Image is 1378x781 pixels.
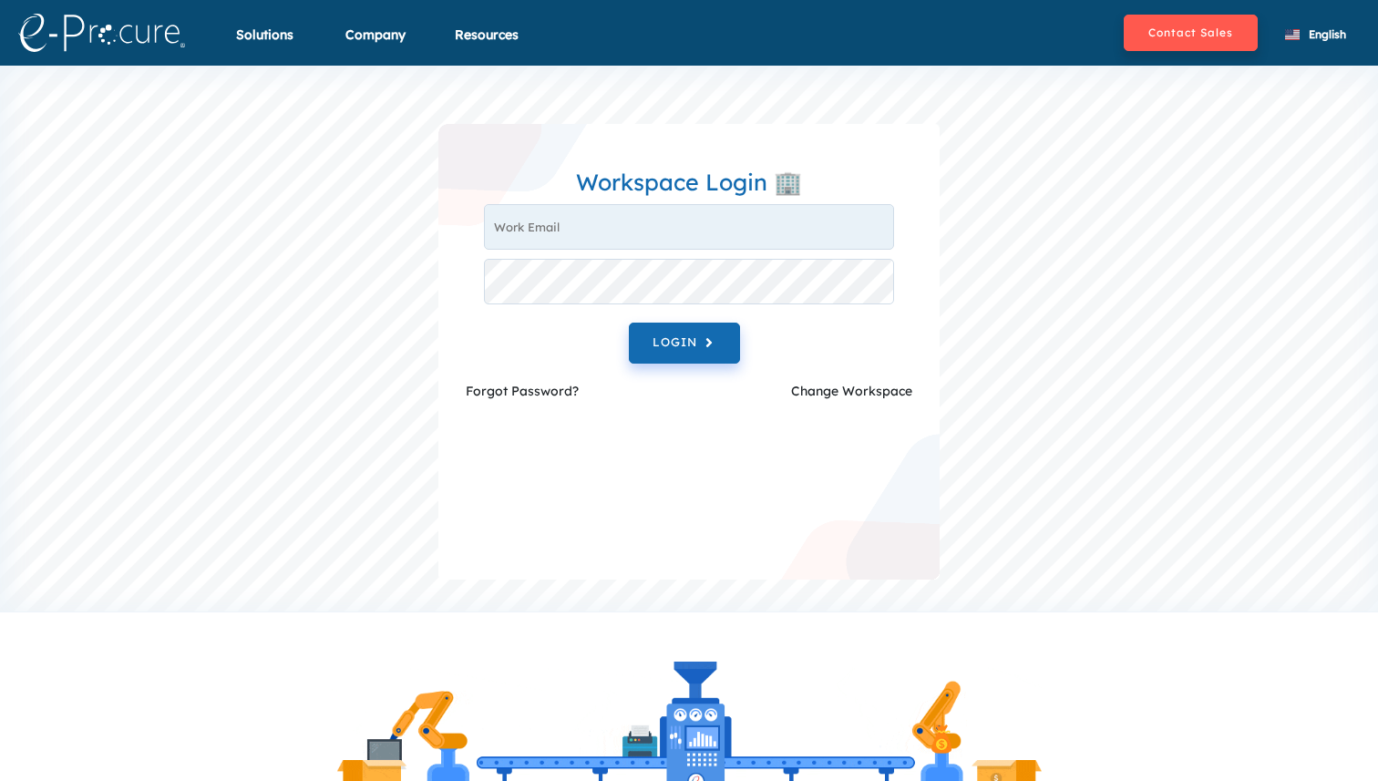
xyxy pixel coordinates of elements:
[653,333,716,354] span: LOGIN
[1309,27,1346,41] span: English
[466,170,912,195] h3: Workspace Login 🏢
[18,14,185,52] img: logo
[466,382,579,401] label: Forgot Password?
[1124,15,1258,51] button: Contact Sales
[629,323,740,364] button: LOGIN
[345,26,406,67] div: Company
[791,382,912,401] label: Change Workspace
[466,383,579,399] a: Forgot Password?
[236,26,293,67] div: Solutions
[484,204,894,250] input: Work Email
[455,26,519,67] div: Resources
